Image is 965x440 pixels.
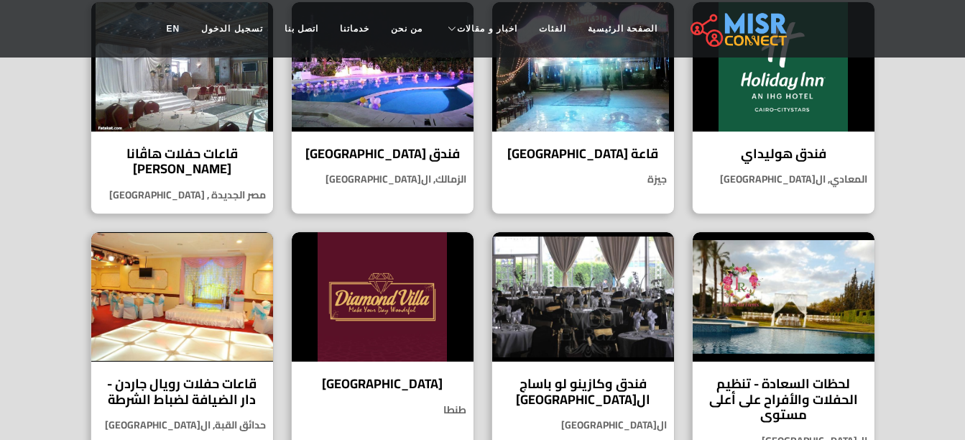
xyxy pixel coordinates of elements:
[492,2,674,132] img: قاعة وادي الملوك
[577,15,668,42] a: الصفحة الرئيسية
[703,376,864,423] h4: لحظات السعادة - تنظيم الحفلات والأفراح على أعلى مستوى
[433,15,528,42] a: اخبار و مقالات
[492,418,674,433] p: ال[GEOGRAPHIC_DATA]
[292,403,474,418] p: طنطا
[693,2,874,132] img: فندق هوليداي
[91,418,273,433] p: حدائق القبة, ال[GEOGRAPHIC_DATA]
[528,15,577,42] a: الفئات
[492,172,674,187] p: جيزة
[380,15,433,42] a: من نحن
[683,1,884,214] a: فندق هوليداي فندق هوليداي المعادي, ال[GEOGRAPHIC_DATA]
[703,146,864,162] h4: فندق هوليداي
[82,1,282,214] a: قاعات حفلات هاڤانا بلازا قاعات حفلات هاڤانا [PERSON_NAME] مصر الجديدة , [GEOGRAPHIC_DATA]
[91,188,273,203] p: مصر الجديدة , [GEOGRAPHIC_DATA]
[91,2,273,132] img: قاعات حفلات هاڤانا بلازا
[292,172,474,187] p: الزمالك, ال[GEOGRAPHIC_DATA]
[190,15,273,42] a: تسجيل الدخول
[492,232,674,362] img: فندق وكازينو لو باساج القاهرة
[503,146,663,162] h4: قاعة [GEOGRAPHIC_DATA]
[691,11,787,47] img: main.misr_connect
[91,232,273,362] img: قاعات حفلات رويال جاردن - دار الضيافة لضباط الشرطة
[329,15,380,42] a: خدماتنا
[693,172,874,187] p: المعادي, ال[GEOGRAPHIC_DATA]
[274,15,329,42] a: اتصل بنا
[303,376,463,392] h4: [GEOGRAPHIC_DATA]
[102,146,262,177] h4: قاعات حفلات هاڤانا [PERSON_NAME]
[292,232,474,362] img: فيلا الماسة
[102,376,262,407] h4: قاعات حفلات رويال جاردن - دار الضيافة لضباط الشرطة
[303,146,463,162] h4: فندق [GEOGRAPHIC_DATA]
[503,376,663,407] h4: فندق وكازينو لو باساج ال[GEOGRAPHIC_DATA]
[282,1,483,214] a: فندق ماريوت القاهرة فندق [GEOGRAPHIC_DATA] الزمالك, ال[GEOGRAPHIC_DATA]
[156,15,191,42] a: EN
[693,232,874,362] img: لحظات السعادة - تنظيم الحفلات والأفراح على أعلى مستوى
[483,1,683,214] a: قاعة وادي الملوك قاعة [GEOGRAPHIC_DATA] جيزة
[457,22,517,35] span: اخبار و مقالات
[292,2,474,132] img: فندق ماريوت القاهرة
